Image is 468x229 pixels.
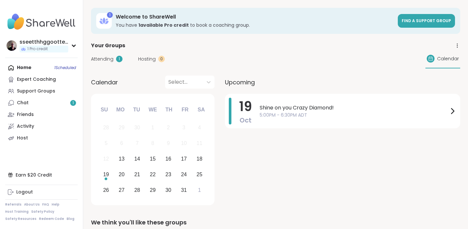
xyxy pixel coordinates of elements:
[98,120,207,198] div: month 2025-10
[178,103,192,117] div: Fr
[134,123,140,132] div: 30
[103,154,109,163] div: 12
[134,170,140,179] div: 21
[192,167,206,181] div: Choose Saturday, October 25th, 2025
[119,170,124,179] div: 20
[136,139,139,148] div: 7
[6,40,17,51] img: sseetthhggootteell
[198,186,201,194] div: 1
[167,139,170,148] div: 9
[167,123,170,132] div: 2
[99,152,113,166] div: Not available Sunday, October 12th, 2025
[130,136,144,150] div: Not available Tuesday, October 7th, 2025
[177,167,191,181] div: Choose Friday, October 24th, 2025
[5,85,78,97] a: Support Groups
[115,183,129,197] div: Choose Monday, October 27th, 2025
[16,189,33,195] div: Logout
[67,217,74,221] a: Blog
[177,183,191,197] div: Choose Friday, October 31st, 2025
[31,209,54,214] a: Safety Policy
[115,167,129,181] div: Choose Monday, October 20th, 2025
[17,76,56,83] div: Expert Coaching
[119,154,124,163] div: 13
[115,136,129,150] div: Not available Monday, October 6th, 2025
[162,136,175,150] div: Not available Thursday, October 9th, 2025
[162,167,175,181] div: Choose Thursday, October 23rd, 2025
[138,22,189,28] b: 1 available Pro credit
[146,183,160,197] div: Choose Wednesday, October 29th, 2025
[5,97,78,109] a: Chat1
[151,123,154,132] div: 1
[162,103,176,117] div: Th
[150,154,156,163] div: 15
[192,136,206,150] div: Not available Saturday, October 11th, 2025
[165,170,171,179] div: 23
[5,132,78,144] a: Host
[260,104,448,112] span: Shine on you Crazy Diamond!
[42,202,49,207] a: FAQ
[181,186,187,194] div: 31
[105,139,108,148] div: 5
[129,103,144,117] div: Tu
[5,10,78,33] img: ShareWell Nav Logo
[192,121,206,135] div: Not available Saturday, October 4th, 2025
[5,209,29,214] a: Host Training
[5,186,78,198] a: Logout
[19,38,68,46] div: sseetthhggootteell
[197,139,202,148] div: 11
[162,121,175,135] div: Not available Thursday, October 2nd, 2025
[5,121,78,132] a: Activity
[5,109,78,121] a: Friends
[239,97,252,116] span: 19
[165,186,171,194] div: 30
[103,123,109,132] div: 28
[17,135,28,141] div: Host
[130,152,144,166] div: Choose Tuesday, October 14th, 2025
[181,139,187,148] div: 10
[225,78,255,87] span: Upcoming
[181,170,187,179] div: 24
[5,217,36,221] a: Safety Resources
[134,154,140,163] div: 14
[107,12,113,18] div: 1
[162,183,175,197] div: Choose Thursday, October 30th, 2025
[158,56,165,62] div: 0
[192,152,206,166] div: Choose Saturday, October 18th, 2025
[91,56,113,63] span: Attending
[52,202,59,207] a: Help
[177,121,191,135] div: Not available Friday, October 3rd, 2025
[177,136,191,150] div: Not available Friday, October 10th, 2025
[116,56,123,62] div: 1
[240,116,252,125] span: Oct
[103,186,109,194] div: 26
[17,111,34,118] div: Friends
[120,139,123,148] div: 6
[151,139,154,148] div: 8
[146,121,160,135] div: Not available Wednesday, October 1st, 2025
[194,103,208,117] div: Sa
[182,123,185,132] div: 3
[27,46,48,52] span: 1 Pro credit
[130,167,144,181] div: Choose Tuesday, October 21st, 2025
[99,136,113,150] div: Not available Sunday, October 5th, 2025
[91,42,125,50] span: Your Groups
[39,217,64,221] a: Redeem Code
[91,218,460,227] div: We think you'll like these groups
[17,100,29,106] div: Chat
[181,154,187,163] div: 17
[197,170,202,179] div: 25
[197,154,202,163] div: 18
[150,186,156,194] div: 29
[17,123,34,130] div: Activity
[165,154,171,163] div: 16
[146,136,160,150] div: Not available Wednesday, October 8th, 2025
[24,202,40,207] a: About Us
[99,183,113,197] div: Choose Sunday, October 26th, 2025
[150,170,156,179] div: 22
[17,88,55,94] div: Support Groups
[134,186,140,194] div: 28
[177,152,191,166] div: Choose Friday, October 17th, 2025
[146,103,160,117] div: We
[198,123,201,132] div: 4
[113,103,127,117] div: Mo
